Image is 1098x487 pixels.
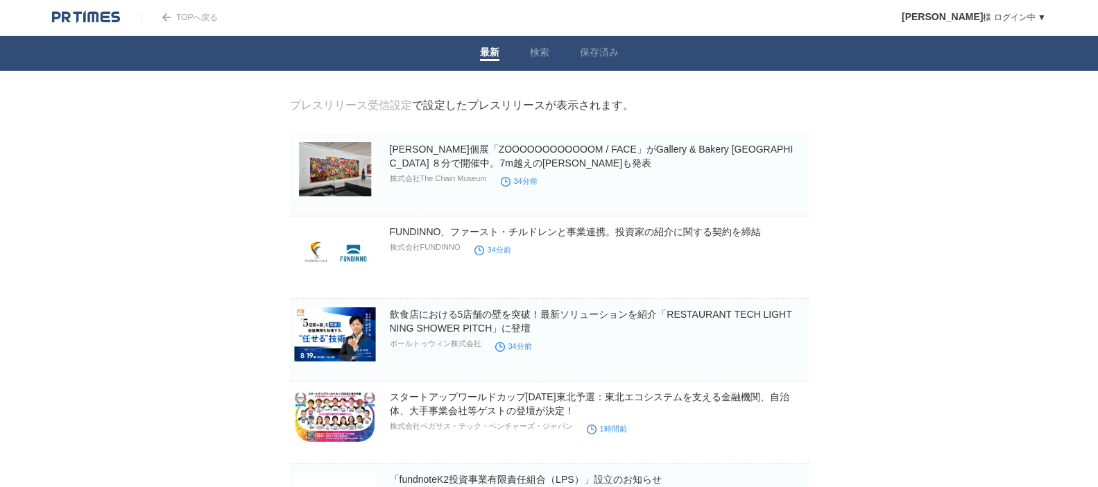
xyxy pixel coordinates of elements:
img: FUNDINNO、ファースト・チルドレンと事業連携。投資家の紹介に関する契約を締結 [294,225,376,279]
time: 34分前 [501,177,538,185]
time: 34分前 [495,342,532,350]
a: 「fundnoteK2投資事業有限責任組合（LPS）」設立のお知らせ [390,474,662,485]
a: [PERSON_NAME]個展「ZOOOOOOOOOOOOM / FACE」がGallery & Bakery [GEOGRAPHIC_DATA] ８分で開催中。7m越えの[PERSON_NAM... [390,144,794,169]
img: arrow.png [162,13,171,22]
p: 株式会社The Chain Museum [390,173,487,184]
time: 34分前 [474,246,511,254]
div: で設定したプレスリリースが表示されます。 [290,99,634,113]
img: 飲食店における5店舗の壁を突破！最新ソリューションを紹介「RESTAURANT TECH LIGHTNING SHOWER PITCH」に登壇 [294,307,376,361]
p: ポールトゥウィン株式会社 [390,339,481,349]
img: logo.png [52,10,120,24]
a: プレスリリース受信設定 [290,99,412,111]
span: [PERSON_NAME] [902,11,983,22]
a: 検索 [530,46,549,61]
a: 最新 [480,46,499,61]
a: [PERSON_NAME]様 ログイン中 ▼ [902,12,1046,22]
p: 株式会社ペガサス・テック・ベンチャーズ・ジャパン [390,421,573,432]
a: 飲食店における5店舗の壁を突破！最新ソリューションを紹介「RESTAURANT TECH LIGHTNING SHOWER PITCH」に登壇 [390,309,792,334]
img: スタートアップワールドカップ2025東北予選：東北エコシステムを支える金融機関、自治体、大手事業会社等ゲストの登壇が決定！ [294,390,376,444]
a: FUNDINNO、ファースト・チルドレンと事業連携。投資家の紹介に関する契約を締結 [390,226,762,237]
a: スタートアップワールドカップ[DATE]東北予選：東北エコシステムを支える金融機関、自治体、大手事業会社等ゲストの登壇が決定！ [390,391,789,416]
a: 保存済み [580,46,619,61]
time: 1時間前 [587,425,627,433]
a: TOPへ戻る [141,12,218,22]
img: 佐野凜由輔 新作個展「ZOOOOOOOOOOOOM / FACE」がGallery & Bakery Tokyo ８分で開催中。7m越えの大作も発表 [294,142,376,196]
p: 株式会社FUNDINNO [390,242,461,253]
